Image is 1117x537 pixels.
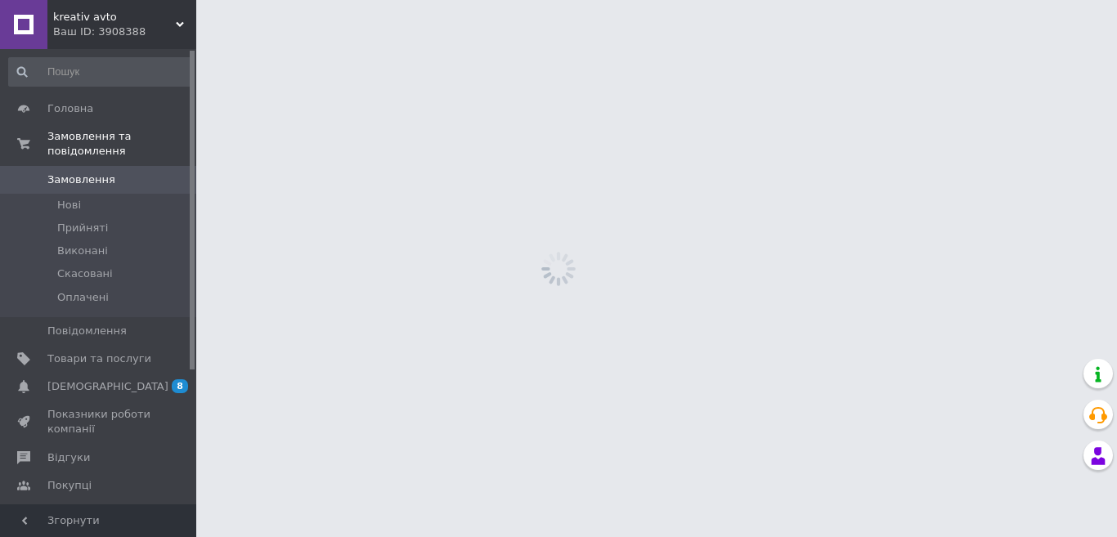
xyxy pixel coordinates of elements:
span: [DEMOGRAPHIC_DATA] [47,379,168,394]
span: Прийняті [57,221,108,235]
span: Виконані [57,244,108,258]
span: Повідомлення [47,324,127,338]
span: Відгуки [47,450,90,465]
input: Пошук [8,57,193,87]
span: Оплачені [57,290,109,305]
span: Нові [57,198,81,213]
span: Скасовані [57,266,113,281]
span: Товари та послуги [47,351,151,366]
span: Показники роботи компанії [47,407,151,436]
span: Покупці [47,478,92,493]
div: Ваш ID: 3908388 [53,25,196,39]
span: kreativ avto [53,10,176,25]
span: 8 [172,379,188,393]
span: Головна [47,101,93,116]
span: Замовлення та повідомлення [47,129,196,159]
span: Замовлення [47,172,115,187]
